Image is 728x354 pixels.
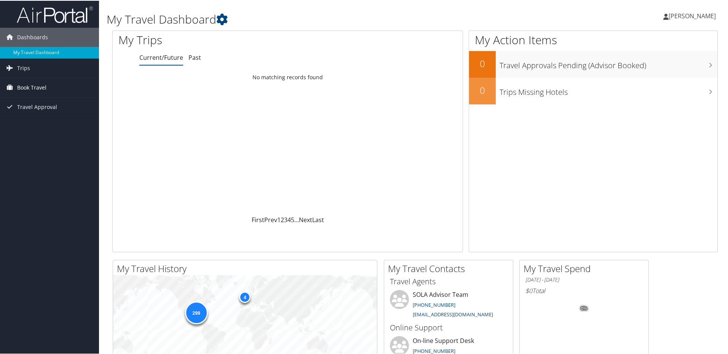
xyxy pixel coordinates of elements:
a: 1 [277,215,281,223]
a: 4 [287,215,291,223]
h2: 0 [469,83,496,96]
a: 2 [281,215,284,223]
a: [PHONE_NUMBER] [413,301,455,308]
div: 299 [185,301,208,324]
span: Book Travel [17,77,46,96]
h1: My Trips [118,31,311,47]
a: First [252,215,264,223]
a: Last [312,215,324,223]
h2: My Travel Spend [524,261,648,274]
a: Prev [264,215,277,223]
li: SOLA Advisor Team [386,289,511,320]
h3: Travel Approvals Pending (Advisor Booked) [500,56,717,70]
tspan: 0% [581,306,587,310]
h3: Trips Missing Hotels [500,82,717,97]
a: 3 [284,215,287,223]
img: airportal-logo.png [17,5,93,23]
h1: My Travel Dashboard [107,11,518,27]
a: [PHONE_NUMBER] [413,347,455,354]
h2: 0 [469,56,496,69]
a: [PERSON_NAME] [663,4,723,27]
span: $0 [525,286,532,294]
h6: Total [525,286,643,294]
span: … [294,215,299,223]
a: 0Trips Missing Hotels [469,77,717,104]
h6: [DATE] - [DATE] [525,276,643,283]
span: Trips [17,58,30,77]
span: Dashboards [17,27,48,46]
h3: Online Support [390,322,507,332]
a: Next [299,215,312,223]
h1: My Action Items [469,31,717,47]
a: 0Travel Approvals Pending (Advisor Booked) [469,50,717,77]
span: Travel Approval [17,97,57,116]
td: No matching records found [113,70,463,83]
span: [PERSON_NAME] [669,11,716,19]
h2: My Travel History [117,261,377,274]
a: Past [188,53,201,61]
div: 4 [239,291,251,302]
h2: My Travel Contacts [388,261,513,274]
a: Current/Future [139,53,183,61]
a: 5 [291,215,294,223]
a: [EMAIL_ADDRESS][DOMAIN_NAME] [413,310,493,317]
h3: Travel Agents [390,276,507,286]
